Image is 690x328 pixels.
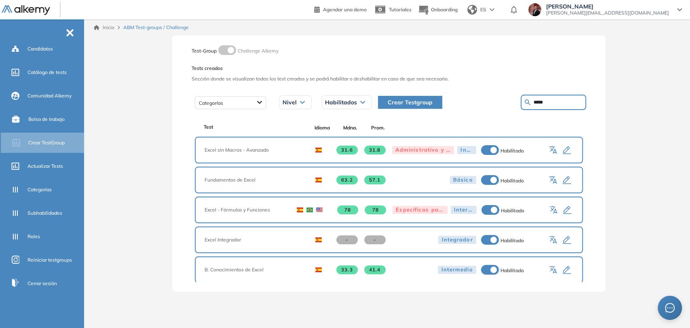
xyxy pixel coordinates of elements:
[364,124,392,131] span: Prom.
[438,236,476,244] div: Integrador
[500,267,524,273] span: Habilitado
[205,146,304,154] span: Excel sin Macros - Avanzado
[336,176,358,184] span: 63.2
[314,4,367,14] a: Agendar una demo
[336,146,358,154] span: 31.6
[418,1,458,19] button: Onboarding
[27,186,52,193] span: Categorías
[392,206,447,214] div: Específicas para el puesto
[500,237,524,243] span: Habilitado
[665,303,675,313] span: message
[457,146,476,154] div: Integrador
[336,235,358,244] span: -
[94,24,114,31] a: Inicio
[28,139,65,146] span: Crear TestGroup
[490,8,494,11] img: arrow
[365,205,386,214] span: 78
[546,3,669,10] span: [PERSON_NAME]
[378,96,442,109] button: Crear Testgroup
[315,178,322,182] img: ESP
[306,207,313,212] img: BRA
[500,148,524,154] span: Habilitado
[27,280,57,287] span: Cerrar sesión
[467,5,477,15] img: world
[325,99,357,106] span: Habilitados
[364,146,386,154] span: 31.8
[315,237,322,242] img: ESP
[364,235,386,244] span: -
[27,69,67,76] span: Catálogo de tests
[238,48,279,54] span: Challenge Alkemy
[389,6,411,13] span: Tutoriales
[388,98,433,107] span: Crear Testgroup
[451,206,477,214] div: Intermedio
[2,5,50,15] img: Logo
[337,205,359,214] span: 78
[27,256,72,264] span: Reiniciar testgroups
[315,148,322,152] img: ESP
[308,124,336,131] span: Idioma
[364,265,386,274] span: 41.4
[205,206,285,214] span: Excel - Fórmulas y Funciones
[28,116,65,123] span: Bolsa de trabajo
[431,6,458,13] span: Onboarding
[27,92,72,99] span: Comunidad Alkemy
[205,236,304,243] span: Excel Integrador
[480,6,486,13] span: ES
[123,24,189,31] span: ABM Test-groups / Challenge
[316,207,323,212] img: USA
[364,176,386,184] span: 57.1
[450,176,476,184] div: Básico
[27,163,63,170] span: Actualizar Tests
[192,48,217,54] span: Test-Group
[546,10,669,16] span: [PERSON_NAME][EMAIL_ADDRESS][DOMAIN_NAME]
[27,233,40,240] span: Roles
[336,124,364,131] span: Mdna.
[192,75,586,83] span: Sección donde se visualizan todos los test creados y se podrá habilitar o deshabilitar en caso de...
[27,209,62,217] span: Subhabilidades
[392,146,454,154] div: Administrativo y Gestión, Contable o Financiero
[205,176,304,184] span: Fundamentos de Excel
[205,266,304,273] span: B. Conocimientos de Excel
[336,265,358,274] span: 33.3
[315,267,322,272] img: ESP
[323,6,367,13] span: Agendar una demo
[297,207,303,212] img: ESP
[438,266,476,274] div: Intermedio
[500,178,524,184] span: Habilitado
[204,123,213,131] span: Test
[283,99,297,106] span: Nivel
[27,45,53,53] span: Candidatos
[192,65,586,72] span: Tests creados
[501,207,524,214] span: Habilitado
